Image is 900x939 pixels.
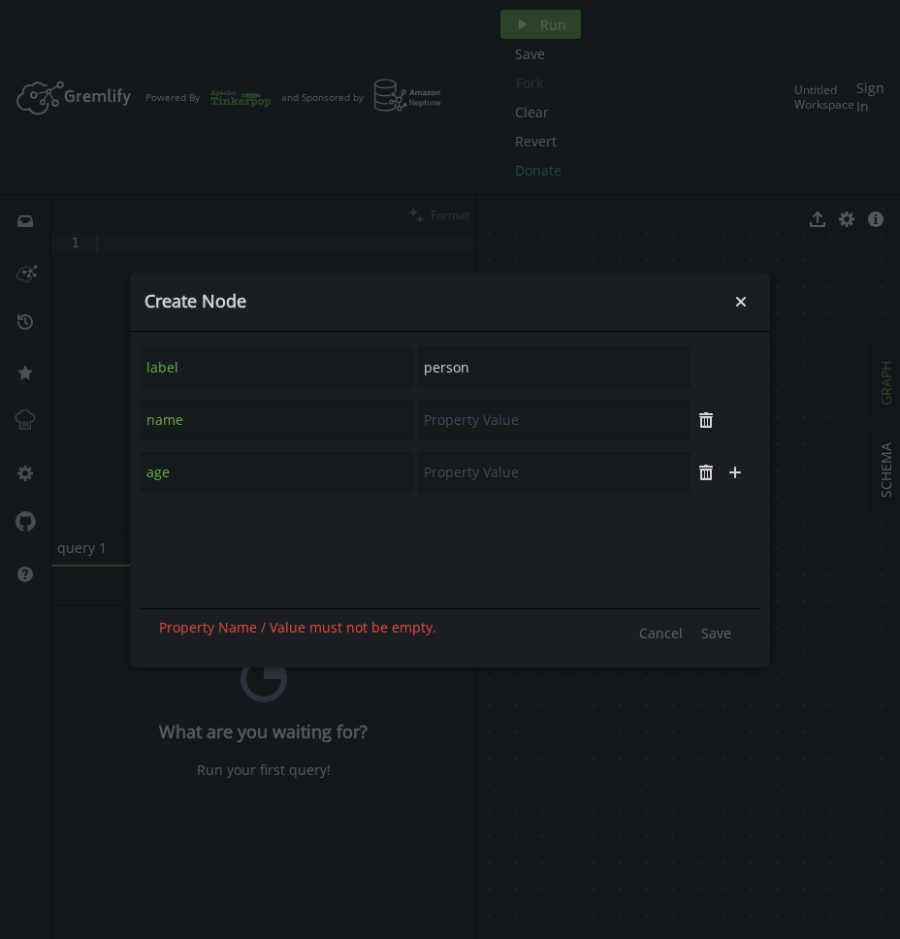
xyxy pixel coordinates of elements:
[418,452,691,493] input: Property Value
[141,400,413,440] input: Property Name
[141,452,413,493] input: Property Name
[726,287,755,316] button: Close
[701,624,731,642] span: Save
[141,347,413,388] input: Property Name
[418,400,691,440] input: Property Value
[639,624,683,642] span: Cancel
[691,619,741,648] button: Save
[629,619,692,648] button: Cancel
[418,347,691,388] input: Property Value
[145,290,726,312] h4: Create Node
[159,619,436,648] div: Property Name / Value must not be empty.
